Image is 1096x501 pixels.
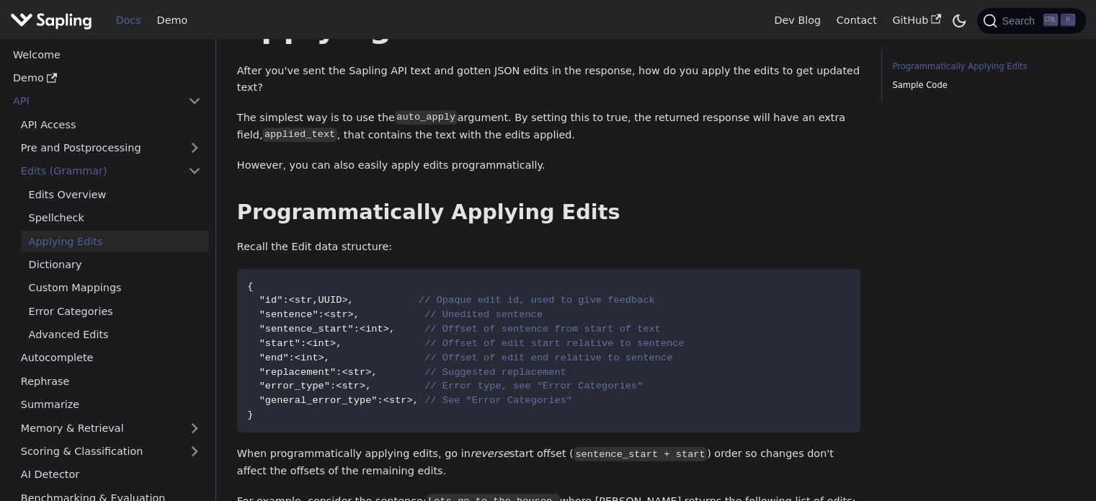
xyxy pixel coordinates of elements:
[348,295,354,306] span: ,
[766,9,828,32] a: Dev Blog
[180,91,209,112] button: Collapse sidebar category 'API'
[336,338,342,349] span: ,
[424,367,566,378] span: // Suggested replacement
[237,200,860,226] h2: Programmatically Applying Edits
[424,353,672,363] span: // Offset of edit end relative to sentence
[13,417,209,438] a: Memory & Retrieval
[413,395,419,406] span: ,
[1061,14,1075,27] kbd: K
[149,9,195,32] a: Demo
[259,309,318,320] span: "sentence"
[237,110,860,144] p: The simplest way is to use the argument. By setting this to true, the returned response will have...
[5,44,209,65] a: Welcome
[365,381,371,391] span: ,
[318,309,324,320] span: :
[949,10,970,31] button: Switch between dark and light mode (currently dark mode)
[324,309,354,320] span: <str>
[13,441,209,462] a: Scoring & Classification
[892,79,1070,92] a: Sample Code
[259,381,330,391] span: "error_type"
[21,254,209,275] a: Dictionary
[829,9,885,32] a: Contact
[10,10,97,31] a: Sapling.ai
[884,9,948,32] a: GitHub
[306,338,336,349] span: <int>
[330,381,336,391] span: :
[108,9,149,32] a: Docs
[342,367,371,378] span: <str>
[471,448,509,459] em: reverse
[424,309,543,320] span: // Unedited sentence
[259,353,289,363] span: "end"
[997,15,1043,27] span: Search
[312,295,318,306] span: ,
[237,445,860,480] p: When programmatically applying edits, go in start offset ( ) order so changes don't affect the of...
[383,395,413,406] span: <str>
[424,381,643,391] span: // Error type, see "Error Categories"
[977,8,1085,34] button: Search (Ctrl+K)
[13,161,209,182] a: Edits (Grammar)
[354,324,360,334] span: :
[424,338,685,349] span: // Offset of edit start relative to sentence
[318,295,348,306] span: UUID>
[237,63,860,97] p: After you've sent the Sapling API text and gotten JSON edits in the response, how do you apply th...
[10,10,92,31] img: Sapling.ai
[336,367,342,378] span: :
[13,347,209,368] a: Autocomplete
[360,324,389,334] span: <int>
[13,138,209,159] a: Pre and Postprocessing
[21,301,209,322] a: Error Categories
[289,353,295,363] span: :
[389,324,395,334] span: ,
[377,395,383,406] span: :
[282,295,288,306] span: :
[5,91,180,112] a: API
[419,295,655,306] span: // Opaque edit id, used to give feedback
[289,295,313,306] span: <str
[395,110,458,125] code: auto_apply
[21,324,209,345] a: Advanced Edits
[259,295,283,306] span: "id"
[300,338,306,349] span: :
[13,114,209,135] a: API Access
[336,381,365,391] span: <str>
[13,394,209,415] a: Summarize
[13,371,209,391] a: Rephrase
[237,157,860,174] p: However, you can also easily apply edits programmatically.
[21,231,209,252] a: Applying Edits
[247,281,253,292] span: {
[21,278,209,298] a: Custom Mappings
[262,128,337,142] code: applied_text
[354,309,360,320] span: ,
[237,239,860,256] p: Recall the Edit data structure:
[371,367,377,378] span: ,
[21,184,209,205] a: Edits Overview
[5,68,209,89] a: Demo
[21,208,209,229] a: Spellcheck
[259,338,300,349] span: "start"
[259,367,337,378] span: "replacement"
[424,395,572,406] span: // See "Error Categories"
[259,324,354,334] span: "sentence_start"
[324,353,330,363] span: ,
[295,353,324,363] span: <int>
[574,447,707,461] code: sentence_start + start
[424,324,661,334] span: // Offset of sentence from start of text
[13,464,209,485] a: AI Detector
[247,409,253,420] span: }
[892,60,1070,74] a: Programmatically Applying Edits
[259,395,378,406] span: "general_error_type"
